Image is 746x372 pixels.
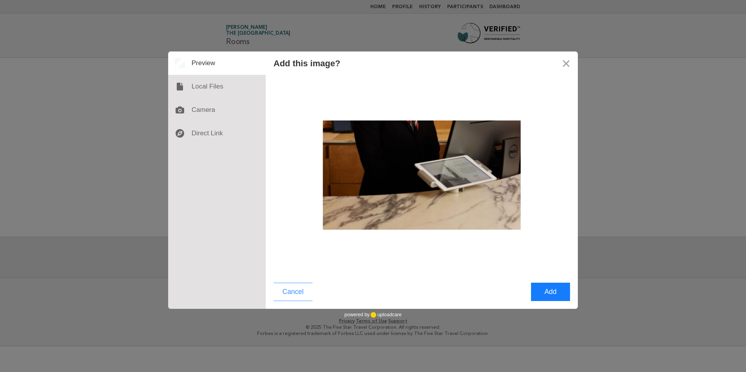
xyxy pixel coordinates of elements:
[168,98,266,122] div: Camera
[168,122,266,145] div: Direct Link
[168,51,266,75] div: Preview
[345,309,401,321] div: powered by
[274,283,313,301] button: Cancel
[168,75,266,98] div: Local Files
[554,51,578,75] button: Close
[531,283,570,301] button: Add
[369,312,401,318] a: uploadcare
[323,120,521,230] img: Screenshot 2025-08-27 134233.png
[274,58,340,68] div: Add this image?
